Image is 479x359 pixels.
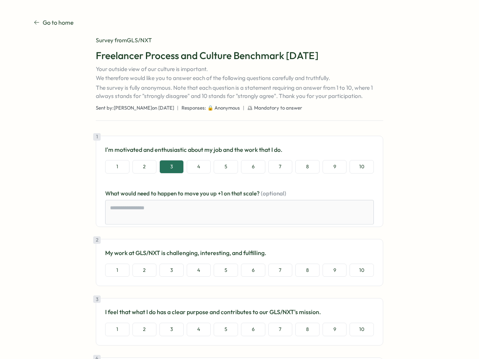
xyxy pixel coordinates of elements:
[200,190,210,197] span: you
[105,323,129,336] button: 1
[241,264,265,277] button: 6
[187,323,211,336] button: 4
[187,160,211,174] button: 4
[43,18,74,27] p: Go to home
[214,323,238,336] button: 5
[105,190,120,197] span: What
[323,264,347,277] button: 9
[295,323,320,336] button: 8
[231,190,243,197] span: that
[96,105,174,111] span: Sent by: [PERSON_NAME] on [DATE]
[243,105,244,111] span: |
[210,190,218,197] span: up
[214,160,238,174] button: 5
[261,190,286,197] span: (optional)
[268,264,293,277] button: 7
[218,190,224,197] span: +1
[323,323,347,336] button: 9
[105,307,374,317] p: I feel that what I do has a clear purpose and contributes to our GLS/NXT's mission.
[350,160,374,174] button: 10
[137,190,151,197] span: need
[105,160,129,174] button: 1
[105,248,374,258] p: My work at GLS/NXT is challenging, interesting, and fulfilling.
[159,264,184,277] button: 3
[295,160,320,174] button: 8
[254,105,302,111] span: Mandatory to answer
[132,264,157,277] button: 2
[295,264,320,277] button: 8
[241,323,265,336] button: 6
[151,190,158,197] span: to
[93,133,101,141] div: 1
[323,160,347,174] button: 9
[120,190,137,197] span: would
[214,264,238,277] button: 5
[93,295,101,303] div: 3
[132,323,157,336] button: 2
[350,264,374,277] button: 10
[224,190,231,197] span: on
[184,190,200,197] span: move
[93,236,101,244] div: 2
[187,264,211,277] button: 4
[268,323,293,336] button: 7
[241,160,265,174] button: 6
[177,105,179,111] span: |
[159,323,184,336] button: 3
[34,18,74,27] a: Go to home
[105,145,374,154] p: I'm motivated and enthusiastic about my job and the work that I do.
[243,190,261,197] span: scale?
[181,105,240,111] span: Responses: 🔒 Anonymous
[105,264,129,277] button: 1
[268,160,293,174] button: 7
[178,190,184,197] span: to
[350,323,374,336] button: 10
[159,160,184,174] button: 3
[132,160,157,174] button: 2
[96,36,383,45] div: Survey from GLS/NXT
[96,49,383,62] h1: Freelancer Process and Culture Benchmark [DATE]
[96,65,383,100] p: Your outside view of our culture is important. We therefore would like you to answer each of the ...
[158,190,178,197] span: happen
